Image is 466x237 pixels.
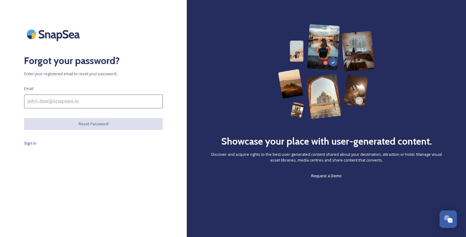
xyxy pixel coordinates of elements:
span: Enter your registered email to reset your password. [24,71,163,77]
a: Request a Demo [311,172,342,179]
a: Sign in [24,139,163,147]
span: Request a Demo [311,173,342,178]
button: Reset Password [24,118,163,130]
span: Discover and acquire rights to the best user-generated content shared about your destination, att... [211,152,442,163]
span: Email [24,86,33,91]
button: Open Chat [439,210,457,228]
h2: Showcase your place with user-generated content. [221,134,432,149]
img: 63b42ca75bacad526042e722_Group%20154-p-800.png [278,24,374,119]
img: SnapSea Logo [24,24,84,44]
h2: Forgot your password? [24,53,163,68]
span: Sign in [24,140,36,146]
input: john.doe@snapsea.io [24,94,163,108]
